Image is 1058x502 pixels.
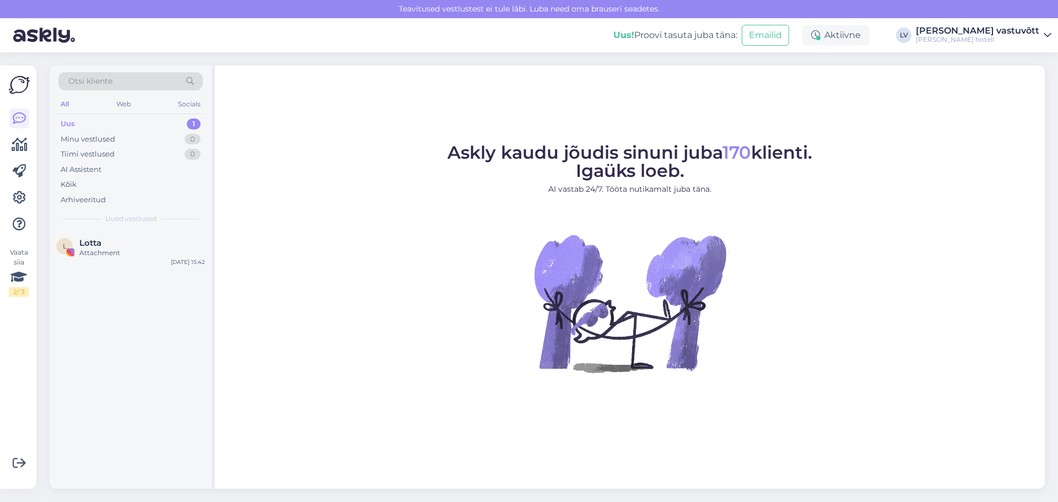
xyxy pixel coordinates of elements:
[61,118,75,129] div: Uus
[896,28,911,43] div: LV
[613,30,634,40] b: Uus!
[916,26,1051,44] a: [PERSON_NAME] vastuvõtt[PERSON_NAME] hotell
[61,149,115,160] div: Tiimi vestlused
[447,183,812,195] p: AI vastab 24/7. Tööta nutikamalt juba täna.
[61,195,106,206] div: Arhiveeritud
[68,75,112,87] span: Otsi kliente
[802,25,870,45] div: Aktiivne
[114,97,133,111] div: Web
[9,287,29,297] div: 2 / 3
[916,26,1039,35] div: [PERSON_NAME] vastuvõtt
[58,97,71,111] div: All
[185,149,201,160] div: 0
[61,164,101,175] div: AI Assistent
[171,258,205,266] div: [DATE] 15:42
[613,29,737,42] div: Proovi tasuta juba täna:
[531,204,729,402] img: No Chat active
[916,35,1039,44] div: [PERSON_NAME] hotell
[742,25,789,46] button: Emailid
[79,238,101,248] span: Lotta
[63,242,67,250] span: L
[185,134,201,145] div: 0
[447,142,812,181] span: Askly kaudu jõudis sinuni juba klienti. Igaüks loeb.
[722,142,751,163] span: 170
[61,179,77,190] div: Kõik
[61,134,115,145] div: Minu vestlused
[9,74,30,95] img: Askly Logo
[79,248,205,258] div: Attachment
[187,118,201,129] div: 1
[105,214,156,224] span: Uued vestlused
[176,97,203,111] div: Socials
[9,247,29,297] div: Vaata siia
